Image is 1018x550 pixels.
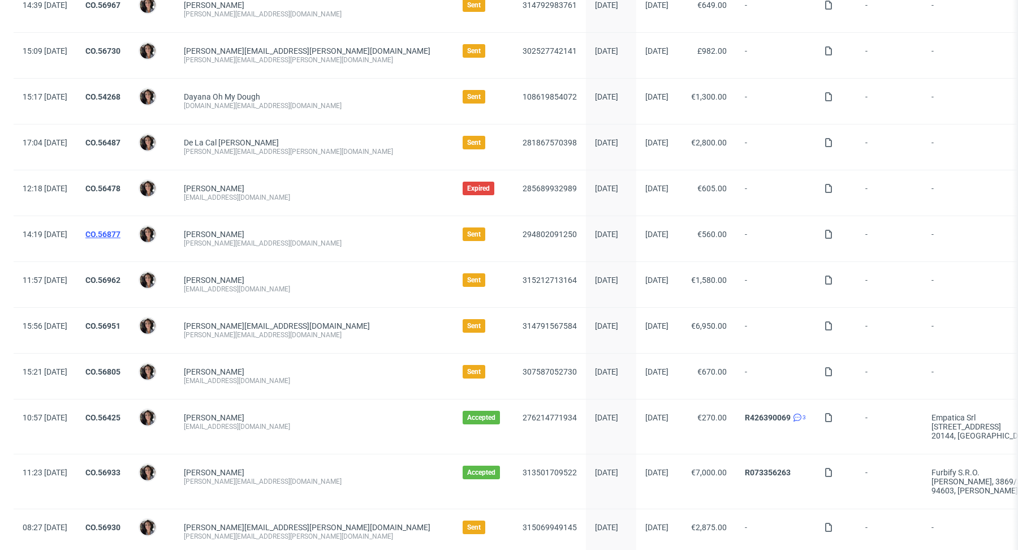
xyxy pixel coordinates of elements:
[523,367,577,376] a: 307587052730
[140,226,156,242] img: Moreno Martinez Cristina
[184,193,445,202] div: [EMAIL_ADDRESS][DOMAIN_NAME]
[865,468,913,495] span: -
[85,523,120,532] a: CO.56930
[140,519,156,535] img: Moreno Martinez Cristina
[595,367,618,376] span: [DATE]
[23,92,67,101] span: 15:17 [DATE]
[23,230,67,239] span: 14:19 [DATE]
[23,367,67,376] span: 15:21 [DATE]
[467,468,495,477] span: Accepted
[865,523,913,541] span: -
[745,523,806,541] span: -
[865,367,913,385] span: -
[184,46,430,55] a: [PERSON_NAME][EMAIL_ADDRESS][PERSON_NAME][DOMAIN_NAME]
[745,413,791,422] a: R426390069
[595,92,618,101] span: [DATE]
[865,321,913,340] span: -
[85,321,120,330] a: CO.56951
[23,468,67,477] span: 11:23 [DATE]
[645,523,668,532] span: [DATE]
[85,276,120,285] a: CO.56962
[23,138,67,147] span: 17:04 [DATE]
[595,276,618,285] span: [DATE]
[595,1,618,10] span: [DATE]
[23,413,67,422] span: 10:57 [DATE]
[184,532,445,541] div: [PERSON_NAME][EMAIL_ADDRESS][PERSON_NAME][DOMAIN_NAME]
[523,276,577,285] a: 315212713164
[865,413,913,440] span: -
[745,92,806,110] span: -
[645,184,668,193] span: [DATE]
[595,184,618,193] span: [DATE]
[865,230,913,248] span: -
[184,523,430,532] span: [PERSON_NAME][EMAIL_ADDRESS][PERSON_NAME][DOMAIN_NAME]
[85,367,120,376] a: CO.56805
[140,181,156,196] img: Moreno Martinez Cristina
[745,138,806,156] span: -
[691,468,727,477] span: €7,000.00
[645,367,668,376] span: [DATE]
[184,321,370,330] span: [PERSON_NAME][EMAIL_ADDRESS][DOMAIN_NAME]
[85,92,120,101] a: CO.54268
[803,413,806,422] span: 3
[595,46,618,55] span: [DATE]
[184,468,244,477] a: [PERSON_NAME]
[645,92,668,101] span: [DATE]
[85,413,120,422] a: CO.56425
[467,367,481,376] span: Sent
[140,272,156,288] img: Moreno Martinez Cristina
[691,523,727,532] span: €2,875.00
[23,276,67,285] span: 11:57 [DATE]
[595,413,618,422] span: [DATE]
[523,523,577,532] a: 315069949145
[23,523,67,532] span: 08:27 [DATE]
[745,46,806,65] span: -
[140,465,156,480] img: Moreno Martinez Cristina
[184,10,445,19] div: [PERSON_NAME][EMAIL_ADDRESS][DOMAIN_NAME]
[865,184,913,202] span: -
[184,276,244,285] a: [PERSON_NAME]
[184,1,244,10] a: [PERSON_NAME]
[645,46,668,55] span: [DATE]
[865,46,913,65] span: -
[523,92,577,101] a: 108619854072
[745,230,806,248] span: -
[523,138,577,147] a: 281867570398
[85,46,120,55] a: CO.56730
[697,46,727,55] span: £982.00
[865,92,913,110] span: -
[523,46,577,55] a: 302527742141
[467,138,481,147] span: Sent
[697,184,727,193] span: €605.00
[184,184,244,193] a: [PERSON_NAME]
[523,413,577,422] a: 276214771934
[697,367,727,376] span: €670.00
[467,321,481,330] span: Sent
[85,230,120,239] a: CO.56877
[691,138,727,147] span: €2,800.00
[184,230,244,239] a: [PERSON_NAME]
[595,523,618,532] span: [DATE]
[23,184,67,193] span: 12:18 [DATE]
[184,330,445,340] div: [PERSON_NAME][EMAIL_ADDRESS][DOMAIN_NAME]
[23,321,67,330] span: 15:56 [DATE]
[697,1,727,10] span: €649.00
[184,147,445,156] div: [PERSON_NAME][EMAIL_ADDRESS][PERSON_NAME][DOMAIN_NAME]
[595,321,618,330] span: [DATE]
[523,321,577,330] a: 314791567584
[184,239,445,248] div: [PERSON_NAME][EMAIL_ADDRESS][DOMAIN_NAME]
[697,230,727,239] span: €560.00
[85,138,120,147] a: CO.56487
[85,468,120,477] a: CO.56933
[467,230,481,239] span: Sent
[865,138,913,156] span: -
[691,321,727,330] span: €6,950.00
[745,276,806,294] span: -
[184,138,279,147] a: De La Cal [PERSON_NAME]
[697,413,727,422] span: €270.00
[865,276,913,294] span: -
[691,276,727,285] span: €1,580.00
[523,230,577,239] a: 294802091250
[595,138,618,147] span: [DATE]
[645,230,668,239] span: [DATE]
